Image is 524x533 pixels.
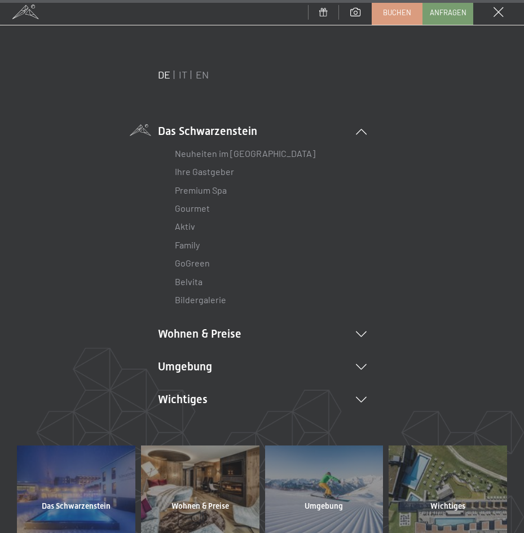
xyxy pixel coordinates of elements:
span: Das Schwarzenstein [42,501,111,512]
a: Gourmet [175,203,210,213]
a: Ihre Gastgeber [175,166,234,177]
a: Family [175,239,200,250]
a: GoGreen [175,257,210,268]
a: EN [196,68,209,81]
a: Belvita [175,276,202,287]
a: DE [158,68,170,81]
a: Anfragen [423,1,473,24]
a: Bildergalerie [175,294,226,305]
span: Buchen [383,7,411,18]
a: Aktiv [175,221,195,231]
a: IT [179,68,187,81]
a: Neuheiten im [GEOGRAPHIC_DATA] [175,148,315,159]
a: Buchen [372,1,422,24]
a: Premium Spa [175,185,227,195]
span: Anfragen [430,7,466,18]
span: Wohnen & Preise [171,501,229,512]
span: Umgebung [305,501,343,512]
span: Wichtiges [430,501,465,512]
